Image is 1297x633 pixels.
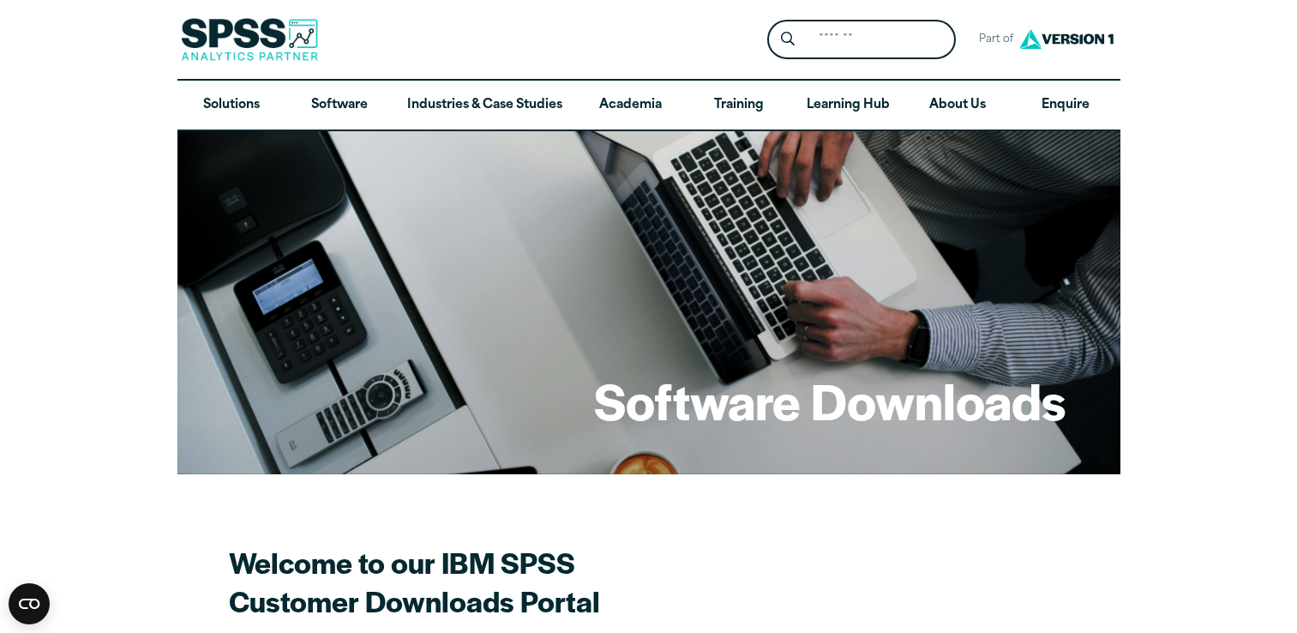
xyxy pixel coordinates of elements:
[594,367,1066,434] h1: Software Downloads
[9,583,50,624] button: Open CMP widget
[904,81,1012,130] a: About Us
[772,24,803,56] button: Search magnifying glass icon
[1012,81,1120,130] a: Enquire
[285,81,393,130] a: Software
[181,18,318,61] img: SPSS Analytics Partner
[970,27,1015,52] span: Part of
[684,81,792,130] a: Training
[767,20,956,60] form: Site Header Search Form
[393,81,576,130] a: Industries & Case Studies
[229,543,829,620] h2: Welcome to our IBM SPSS Customer Downloads Portal
[1015,23,1118,55] img: Version1 Logo
[177,81,1120,130] nav: Desktop version of site main menu
[576,81,684,130] a: Academia
[177,81,285,130] a: Solutions
[793,81,904,130] a: Learning Hub
[781,32,795,46] svg: Search magnifying glass icon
